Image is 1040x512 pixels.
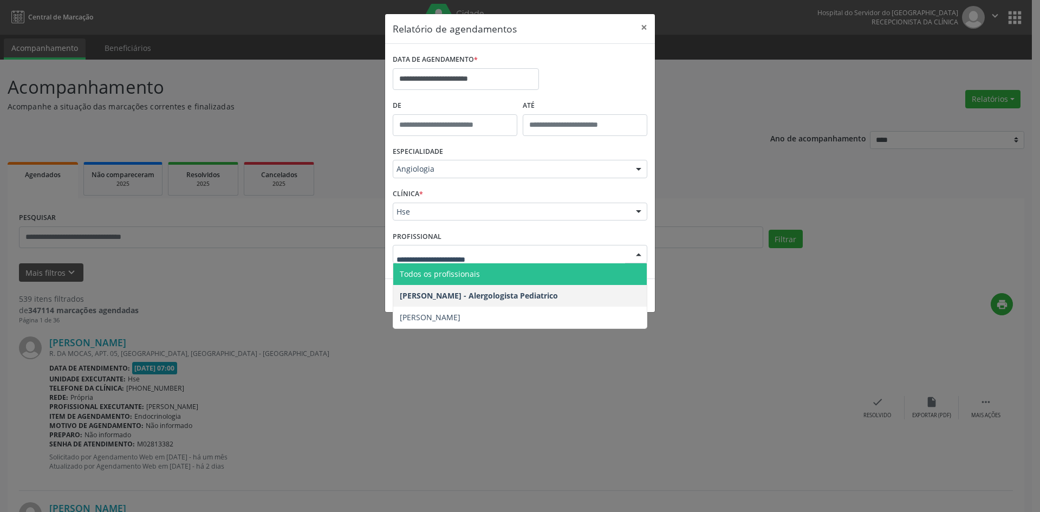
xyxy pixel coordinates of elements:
span: Angiologia [396,164,625,174]
h5: Relatório de agendamentos [393,22,517,36]
label: ESPECIALIDADE [393,144,443,160]
span: Hse [396,206,625,217]
span: [PERSON_NAME] - Alergologista Pediatrico [400,290,558,301]
label: DATA DE AGENDAMENTO [393,51,478,68]
span: Todos os profissionais [400,269,480,279]
span: [PERSON_NAME] [400,312,460,322]
label: ATÉ [523,98,647,114]
button: Close [633,14,655,41]
label: PROFISSIONAL [393,228,441,245]
label: De [393,98,517,114]
label: CLÍNICA [393,186,423,203]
